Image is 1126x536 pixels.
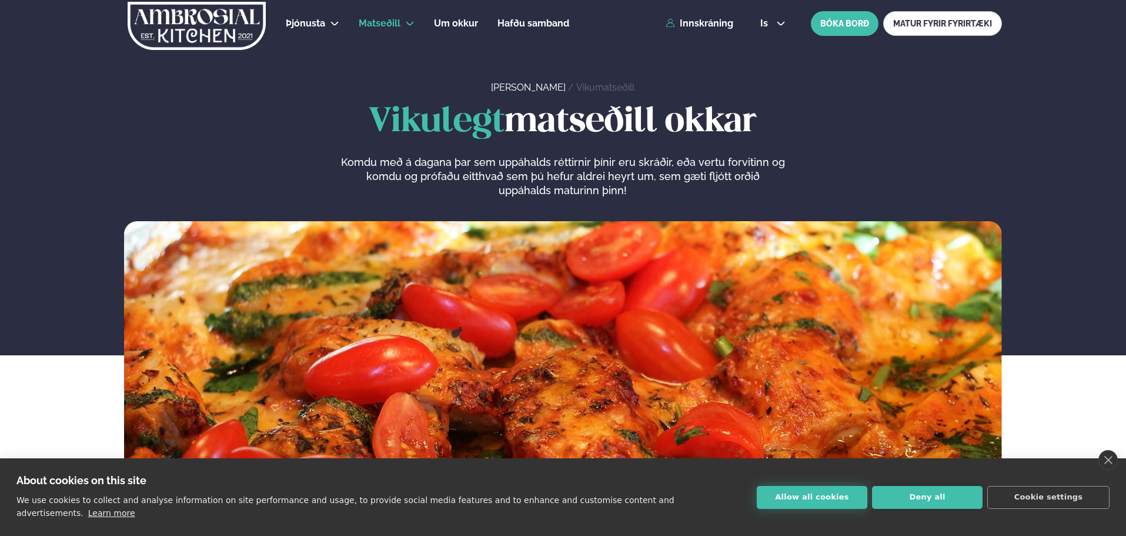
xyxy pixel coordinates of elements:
a: Hafðu samband [497,16,569,31]
button: Cookie settings [987,486,1110,509]
a: Þjónusta [286,16,325,31]
p: Komdu með á dagana þar sem uppáhalds réttirnir þínir eru skráðir, eða vertu forvitinn og komdu og... [340,155,785,198]
a: Learn more [88,508,135,518]
p: We use cookies to collect and analyse information on site performance and usage, to provide socia... [16,495,674,518]
span: Um okkur [434,18,478,29]
span: / [568,82,576,93]
h1: matseðill okkar [124,104,1002,141]
button: Allow all cookies [757,486,867,509]
span: is [760,19,771,28]
button: is [751,19,795,28]
a: Vikumatseðill [576,82,634,93]
span: Matseðill [359,18,400,29]
img: image alt [124,221,1002,530]
a: [PERSON_NAME] [491,82,566,93]
a: Matseðill [359,16,400,31]
button: Deny all [872,486,983,509]
strong: About cookies on this site [16,474,146,487]
span: Hafðu samband [497,18,569,29]
button: BÓKA BORÐ [811,11,878,36]
span: Vikulegt [369,106,504,138]
a: Innskráning [666,18,733,29]
img: logo [126,2,267,50]
a: MATUR FYRIR FYRIRTÆKI [883,11,1002,36]
a: Um okkur [434,16,478,31]
a: close [1098,450,1118,470]
span: Þjónusta [286,18,325,29]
